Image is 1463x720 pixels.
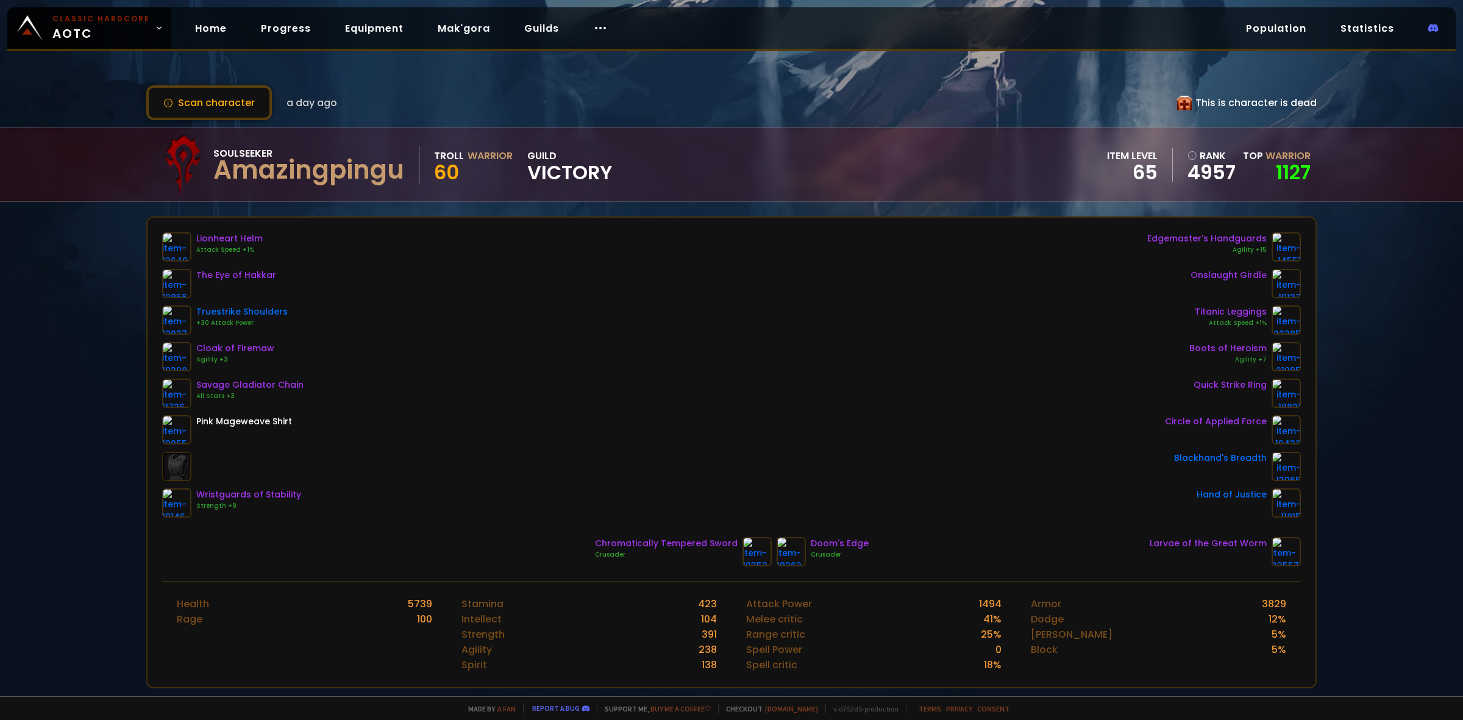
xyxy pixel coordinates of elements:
a: Progress [251,16,321,41]
a: Statistics [1331,16,1404,41]
a: 4957 [1187,163,1236,182]
div: Soulseeker [213,146,404,161]
div: Agility +3 [196,355,274,365]
span: Checkout [718,704,818,713]
span: Victory [527,163,613,182]
div: 100 [417,611,432,627]
a: a fan [497,704,516,713]
div: item level [1107,148,1158,163]
div: guild [527,148,613,182]
div: Health [177,596,209,611]
div: Circle of Applied Force [1165,415,1267,428]
div: Strength [461,627,505,642]
img: item-22385 [1272,305,1301,335]
div: Crusader [811,550,869,560]
a: Consent [977,704,1009,713]
a: Mak'gora [428,16,500,41]
div: 18 % [984,657,1002,672]
div: Range critic [746,627,805,642]
img: item-19856 [162,269,191,298]
img: item-21995 [1272,342,1301,371]
div: Truestrike Shoulders [196,305,288,318]
a: Report a bug [532,704,580,713]
div: 0 [995,642,1002,657]
div: Chromatically Tempered Sword [595,537,738,550]
img: item-19432 [1272,415,1301,444]
div: 423 [698,596,717,611]
div: Spell critic [746,657,797,672]
a: Privacy [946,704,972,713]
div: 5 % [1272,642,1286,657]
div: Wristguards of Stability [196,488,301,501]
img: item-13965 [1272,452,1301,481]
img: item-19398 [162,342,191,371]
a: Home [185,16,237,41]
div: Savage Gladiator Chain [196,379,304,391]
img: item-18821 [1272,379,1301,408]
div: Boots of Heroism [1189,342,1267,355]
div: Warrior [468,148,513,163]
img: item-10055 [162,415,191,444]
div: 12 % [1269,611,1286,627]
span: AOTC [52,13,150,43]
div: Crusader [595,550,738,560]
span: Made by [461,704,516,713]
div: Quick Strike Ring [1194,379,1267,391]
div: 104 [701,611,717,627]
div: Armor [1031,596,1061,611]
div: Stamina [461,596,504,611]
img: item-12640 [162,232,191,262]
div: Intellect [461,611,502,627]
div: 5 % [1272,627,1286,642]
div: The Eye of Hakkar [196,269,276,282]
div: Blackhand's Breadth [1174,452,1267,465]
div: 65 [1107,163,1158,182]
div: Agility [461,642,492,657]
div: Dodge [1031,611,1064,627]
a: Terms [919,704,941,713]
div: Titanic Leggings [1195,305,1267,318]
div: 391 [702,627,717,642]
div: 138 [702,657,717,672]
div: Pink Mageweave Shirt [196,415,292,428]
div: Attack Speed +1% [1195,318,1267,328]
div: 1494 [979,596,1002,611]
div: All Stats +3 [196,391,304,401]
div: Block [1031,642,1058,657]
div: +30 Attack Power [196,318,288,328]
a: [DOMAIN_NAME] [765,704,818,713]
div: Attack Speed +1% [196,245,263,255]
div: Hand of Justice [1197,488,1267,501]
div: 3829 [1262,596,1286,611]
span: Support me, [597,704,711,713]
img: item-11815 [1272,488,1301,518]
img: item-12927 [162,305,191,335]
div: Cloak of Firemaw [196,342,274,355]
div: Melee critic [746,611,803,627]
a: Guilds [514,16,569,41]
div: Spirit [461,657,487,672]
span: v. d752d5 - production [825,704,899,713]
div: Onslaught Girdle [1191,269,1267,282]
img: item-23557 [1272,537,1301,566]
a: Population [1236,16,1316,41]
div: Amazingpingu [213,161,404,179]
a: Buy me a coffee [650,704,711,713]
div: 238 [699,642,717,657]
img: item-19362 [777,537,806,566]
div: Attack Power [746,596,812,611]
div: Doom's Edge [811,537,869,550]
div: Spell Power [746,642,802,657]
img: item-19137 [1272,269,1301,298]
a: Equipment [335,16,413,41]
a: 1127 [1276,159,1311,186]
img: item-19146 [162,488,191,518]
img: item-11726 [162,379,191,408]
div: This is character is dead [1177,95,1317,110]
div: Rage [177,611,202,627]
div: 41 % [983,611,1002,627]
div: Lionheart Helm [196,232,263,245]
small: Classic Hardcore [52,13,150,24]
div: [PERSON_NAME] [1031,627,1112,642]
div: 25 % [981,627,1002,642]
